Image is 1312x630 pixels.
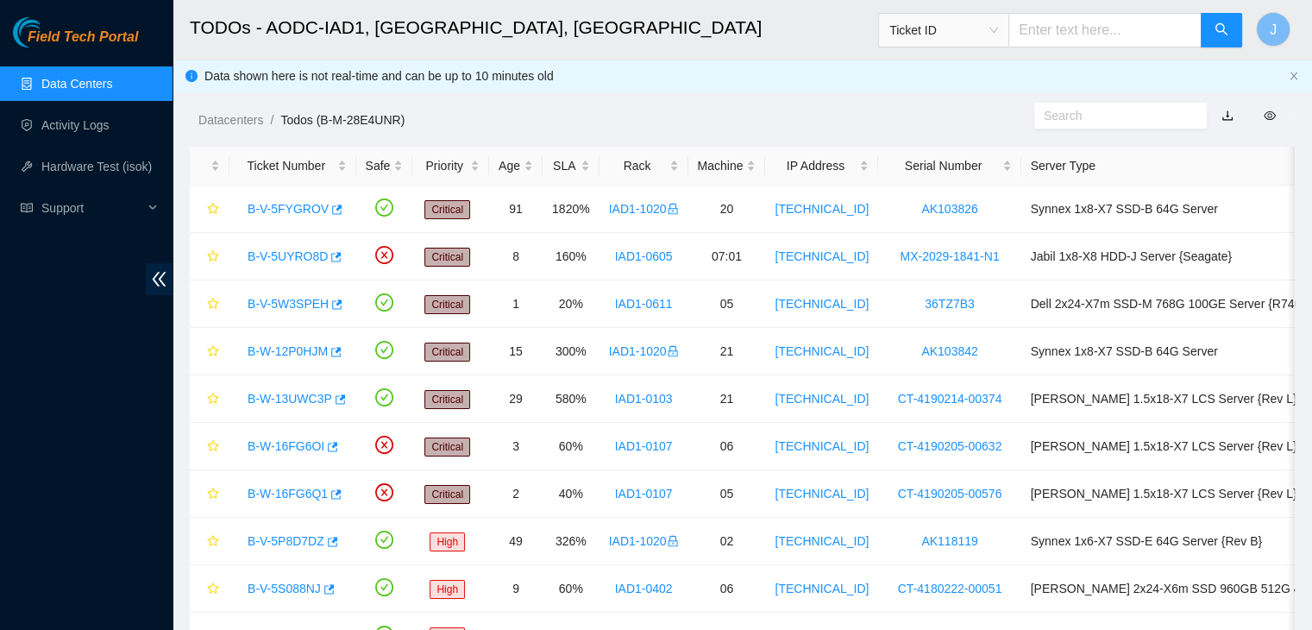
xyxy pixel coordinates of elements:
[248,297,329,311] a: B-V-5W3SPEH
[543,470,600,518] td: 40%
[1208,102,1246,129] button: download
[248,202,329,216] a: B-V-5FYGROV
[543,328,600,375] td: 300%
[28,29,138,46] span: Field Tech Portal
[424,390,470,409] span: Critical
[248,487,328,501] a: B-W-16FG6Q1
[41,118,110,132] a: Activity Logs
[199,290,220,318] button: star
[199,243,220,270] button: star
[248,249,328,263] a: B-V-5UYRO8D
[543,518,600,565] td: 326%
[543,375,600,423] td: 580%
[207,250,219,264] span: star
[199,385,220,413] button: star
[775,487,869,501] a: [TECHNICAL_ID]
[688,233,766,280] td: 07:01
[921,534,977,548] a: AK118119
[375,198,393,217] span: check-circle
[489,280,543,328] td: 1
[199,575,220,602] button: star
[248,534,324,548] a: B-V-5P8D7DZ
[41,160,152,173] a: Hardware Test (isok)
[688,186,766,233] td: 20
[207,203,219,217] span: star
[775,344,869,358] a: [TECHNICAL_ID]
[207,583,219,596] span: star
[207,488,219,501] span: star
[667,535,679,547] span: lock
[1289,71,1299,81] span: close
[667,203,679,215] span: lock
[424,485,470,504] span: Critical
[609,202,679,216] a: IAD1-1020lock
[424,438,470,457] span: Critical
[375,483,393,501] span: close-circle
[898,439,1002,453] a: CT-4190205-00632
[199,195,220,223] button: star
[248,439,324,453] a: B-W-16FG6OI
[41,77,112,91] a: Data Centers
[688,423,766,470] td: 06
[898,582,1002,595] a: CT-4180222-00051
[248,582,321,595] a: B-V-5S088NJ
[489,233,543,280] td: 8
[207,393,219,406] span: star
[489,518,543,565] td: 49
[207,345,219,359] span: star
[13,31,138,54] a: Akamai TechnologiesField Tech Portal
[424,248,470,267] span: Critical
[1221,109,1234,123] a: download
[424,343,470,362] span: Critical
[889,17,998,43] span: Ticket ID
[489,470,543,518] td: 2
[775,202,869,216] a: [TECHNICAL_ID]
[615,439,673,453] a: IAD1-0107
[1270,19,1277,41] span: J
[489,375,543,423] td: 29
[1044,106,1183,125] input: Search
[199,480,220,507] button: star
[775,439,869,453] a: [TECHNICAL_ID]
[921,344,977,358] a: AK103842
[667,345,679,357] span: lock
[430,532,465,551] span: High
[543,565,600,613] td: 60%
[270,113,273,127] span: /
[543,233,600,280] td: 160%
[921,202,977,216] a: AK103826
[248,344,328,358] a: B-W-12P0HJM
[375,341,393,359] span: check-circle
[609,534,679,548] a: IAD1-1020lock
[775,582,869,595] a: [TECHNICAL_ID]
[41,191,143,225] span: Support
[615,582,673,595] a: IAD1-0402
[615,249,673,263] a: IAD1-0605
[775,249,869,263] a: [TECHNICAL_ID]
[615,297,673,311] a: IAD1-0611
[1264,110,1276,122] span: eye
[1289,71,1299,82] button: close
[280,113,405,127] a: Todos (B-M-28E4UNR)
[925,297,975,311] a: 36TZ7B3
[775,534,869,548] a: [TECHNICAL_ID]
[13,17,87,47] img: Akamai Technologies
[489,328,543,375] td: 15
[1008,13,1202,47] input: Enter text here...
[198,113,263,127] a: Datacenters
[900,249,999,263] a: MX-2029-1841-N1
[375,293,393,312] span: check-circle
[199,527,220,555] button: star
[543,423,600,470] td: 60%
[199,432,220,460] button: star
[1256,12,1290,47] button: J
[424,200,470,219] span: Critical
[1201,13,1242,47] button: search
[207,535,219,549] span: star
[688,375,766,423] td: 21
[1215,22,1228,39] span: search
[375,578,393,596] span: check-circle
[688,280,766,328] td: 05
[615,392,673,406] a: IAD1-0103
[898,392,1002,406] a: CT-4190214-00374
